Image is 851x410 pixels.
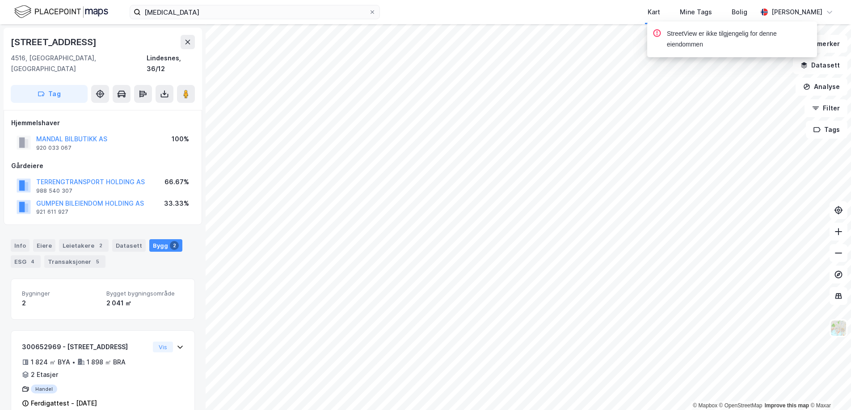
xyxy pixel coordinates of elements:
div: Gårdeiere [11,161,194,171]
div: Mine Tags [680,7,712,17]
input: Søk på adresse, matrikkel, gårdeiere, leietakere eller personer [141,5,369,19]
button: Analyse [796,78,847,96]
div: 2 [96,241,105,250]
div: 2 Etasjer [31,369,58,380]
a: Mapbox [693,402,717,409]
div: 300652969 - [STREET_ADDRESS] [22,342,149,352]
button: Tags [806,121,847,139]
div: Kart [648,7,660,17]
a: OpenStreetMap [719,402,763,409]
div: 100% [172,134,189,144]
div: 988 540 307 [36,187,72,194]
div: 66.67% [164,177,189,187]
div: 2 041 ㎡ [106,298,184,309]
div: [STREET_ADDRESS] [11,35,98,49]
div: ESG [11,255,41,268]
iframe: Chat Widget [806,367,851,410]
div: 4516, [GEOGRAPHIC_DATA], [GEOGRAPHIC_DATA] [11,53,147,74]
div: Datasett [112,239,146,252]
div: Transaksjoner [44,255,105,268]
div: Info [11,239,29,252]
a: Improve this map [765,402,809,409]
span: Bygget bygningsområde [106,290,184,297]
div: Bygg [149,239,182,252]
div: 921 611 927 [36,208,68,216]
div: Leietakere [59,239,109,252]
div: 1 824 ㎡ BYA [31,357,70,368]
span: Bygninger [22,290,99,297]
div: 5 [93,257,102,266]
div: Ferdigattest - [DATE] [31,398,97,409]
div: [PERSON_NAME] [771,7,822,17]
div: Lindesnes, 36/12 [147,53,195,74]
div: 920 033 067 [36,144,72,152]
button: Filter [805,99,847,117]
div: StreetView er ikke tilgjengelig for denne eiendommen [667,29,810,50]
div: 33.33% [164,198,189,209]
div: 2 [170,241,179,250]
div: Hjemmelshaver [11,118,194,128]
div: Eiere [33,239,55,252]
div: • [72,359,76,366]
button: Vis [153,342,173,352]
img: logo.f888ab2527a4732fd821a326f86c7f29.svg [14,4,108,20]
button: Datasett [793,56,847,74]
div: 1 898 ㎡ BRA [87,357,126,368]
div: 4 [28,257,37,266]
button: Tag [11,85,88,103]
img: Z [830,320,847,337]
div: Bolig [732,7,747,17]
div: 2 [22,298,99,309]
